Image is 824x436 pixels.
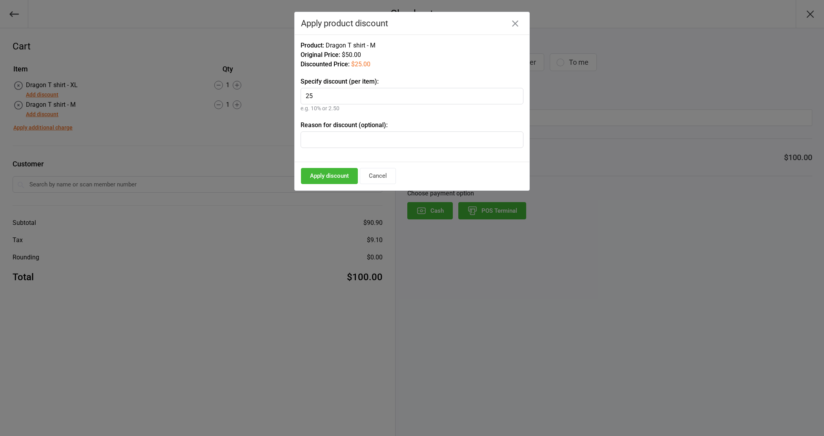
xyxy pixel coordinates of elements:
button: Cancel [360,168,396,184]
div: $50.00 [301,50,523,60]
span: Product: [301,42,324,49]
label: Reason for discount (optional): [301,120,523,130]
label: Specify discount (per item): [301,77,523,86]
div: Dragon T shirt - M [301,41,523,50]
span: Discounted Price: [301,60,350,68]
div: Apply product discount [301,18,523,28]
div: e.g. 10% or 2.50 [301,104,523,113]
span: Original Price: [301,51,340,58]
span: $25.00 [351,60,370,68]
button: Apply discount [301,168,358,184]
